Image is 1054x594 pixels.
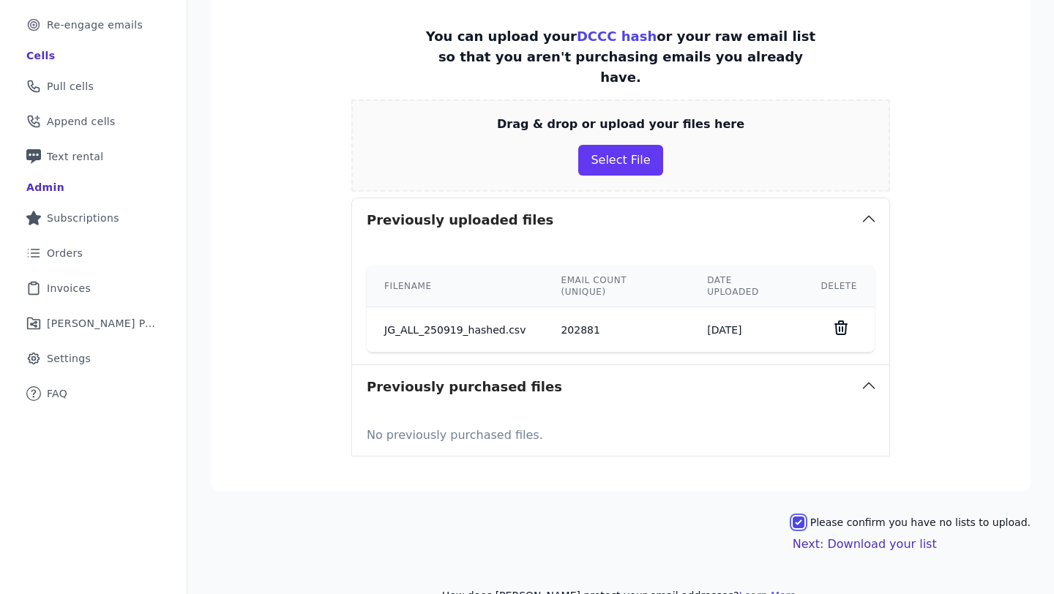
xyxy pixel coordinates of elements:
th: Date uploaded [689,266,803,307]
a: Append cells [12,105,175,138]
span: [PERSON_NAME] Performance [47,316,157,331]
p: No previously purchased files. [367,421,875,444]
span: Pull cells [47,79,94,94]
a: Subscriptions [12,202,175,234]
h3: Previously purchased files [367,377,562,397]
button: Previously purchased files [352,365,889,409]
td: [DATE] [689,307,803,353]
span: Orders [47,246,83,260]
span: FAQ [47,386,67,401]
a: DCCC hash [577,29,657,44]
span: Append cells [47,114,116,129]
th: Delete [803,266,875,307]
a: Settings [12,342,175,375]
p: You can upload your or your raw email list so that you aren't purchasing emails you already have. [419,26,823,88]
a: Text rental [12,140,175,173]
button: Previously uploaded files [352,198,889,242]
button: Next: Download your list [793,535,937,553]
a: [PERSON_NAME] Performance [12,307,175,339]
span: Invoices [47,281,91,296]
p: Drag & drop or upload your files here [497,116,744,133]
td: 202881 [543,307,689,353]
a: FAQ [12,377,175,410]
span: Subscriptions [47,211,119,225]
a: Pull cells [12,70,175,102]
span: Settings [47,351,91,366]
th: Email count (unique) [543,266,689,307]
div: Cells [26,48,55,63]
a: Invoices [12,272,175,304]
button: Select File [578,145,662,176]
h3: Previously uploaded files [367,210,553,230]
span: Re-engage emails [47,18,143,32]
label: Please confirm you have no lists to upload. [810,515,1031,530]
td: JG_ALL_250919_hashed.csv [367,307,543,353]
div: Admin [26,180,64,195]
a: Orders [12,237,175,269]
span: Text rental [47,149,104,164]
a: Re-engage emails [12,9,175,41]
th: Filename [367,266,543,307]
